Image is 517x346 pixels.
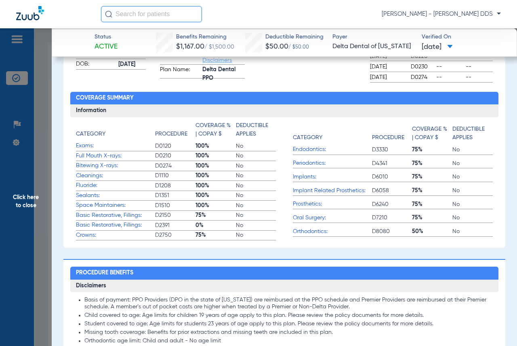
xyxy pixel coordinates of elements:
[293,227,372,236] span: Orthodontics:
[382,10,501,18] span: [PERSON_NAME] - [PERSON_NAME] DDS
[436,63,463,71] span: --
[118,60,146,69] span: [DATE]
[372,187,412,195] span: D6058
[155,162,195,170] span: D0274
[236,231,276,239] span: No
[155,121,195,141] app-breakdown-title: Procedure
[84,312,492,319] li: Child covered to age: Age limits for children 19 years of age apply to this plan. Please review t...
[372,214,412,222] span: D7210
[236,221,276,229] span: No
[372,173,412,181] span: D6010
[236,191,276,200] span: No
[195,162,236,170] span: 100%
[236,152,276,160] span: No
[70,92,498,105] h2: Coverage Summary
[452,227,493,236] span: No
[195,121,236,141] app-breakdown-title: Coverage % | Copay $
[452,187,493,195] span: No
[452,214,493,222] span: No
[195,121,231,138] h4: Coverage % | Copay $
[466,63,492,71] span: --
[176,43,204,50] span: $1,167.00
[155,221,195,229] span: D2391
[160,66,200,79] span: Plan Name:
[76,191,155,200] span: Sealants:
[236,211,276,219] span: No
[155,191,195,200] span: D1351
[370,63,404,71] span: [DATE]
[466,73,492,81] span: --
[195,231,236,239] span: 75%
[84,338,492,345] li: Orthodontic age limit: Child and adult - No age limit
[16,6,44,20] img: Zuub Logo
[477,307,517,346] div: Chat Widget
[236,121,276,141] app-breakdown-title: Deductible Applies
[155,152,195,160] span: D0210
[412,173,452,181] span: 75%
[332,42,414,52] span: Delta Dental of [US_STATE]
[76,201,155,210] span: Space Maintainers:
[422,42,453,52] span: [DATE]
[293,145,372,154] span: Endodontics:
[412,200,452,208] span: 75%
[372,146,412,154] span: D3330
[293,200,372,208] span: Prosthetics:
[265,33,324,41] span: Deductible Remaining
[293,173,372,181] span: Implants:
[76,211,155,220] span: Basic Restorative, Fillings:
[236,162,276,170] span: No
[76,152,155,160] span: Full Mouth X-rays:
[436,73,463,81] span: --
[155,130,187,138] h4: Procedure
[332,33,414,41] span: Payer
[155,172,195,180] span: D1110
[70,104,498,117] h3: Information
[412,227,452,236] span: 50%
[84,329,492,336] li: Missing tooth coverage: Benefits for prior extractions and missing teeth are included in this plan.
[76,231,155,240] span: Crowns:
[372,134,404,142] h4: Procedure
[76,121,155,141] app-breakdown-title: Category
[155,231,195,239] span: D2750
[84,297,492,311] li: Basis of payment: PPO Providers (DPO in the state of [US_STATE]) are reimbursed at the PPO schedu...
[236,142,276,150] span: No
[195,172,236,180] span: 100%
[70,280,498,293] h3: Disclaimers
[265,43,288,50] span: $50.00
[372,227,412,236] span: D8080
[422,33,504,41] span: Verified On
[76,161,155,170] span: Bitewing X-rays:
[293,121,372,145] app-breakdown-title: Category
[95,42,118,52] span: Active
[195,202,236,210] span: 100%
[293,159,372,168] span: Periodontics:
[412,146,452,154] span: 75%
[372,121,412,145] app-breakdown-title: Procedure
[412,187,452,195] span: 75%
[411,63,433,71] span: D0230
[236,172,276,180] span: No
[155,202,195,210] span: D1510
[195,142,236,150] span: 100%
[76,181,155,190] span: Fluoride:
[412,125,448,142] h4: Coverage % | Copay $
[95,33,118,41] span: Status
[70,267,498,280] h2: Procedure Benefits
[293,187,372,195] span: Implant Related Prosthetics:
[195,221,236,229] span: 0%
[105,11,112,18] img: Search Icon
[76,130,105,138] h4: Category
[101,6,202,22] input: Search for patients
[202,70,245,78] span: Delta Dental PPO
[412,159,452,168] span: 75%
[76,60,116,70] span: DOB:
[236,202,276,210] span: No
[293,134,322,142] h4: Category
[76,142,155,150] span: Exams:
[412,214,452,222] span: 75%
[236,182,276,190] span: No
[236,121,272,138] h4: Deductible Applies
[176,33,234,41] span: Benefits Remaining
[195,182,236,190] span: 100%
[155,182,195,190] span: D1208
